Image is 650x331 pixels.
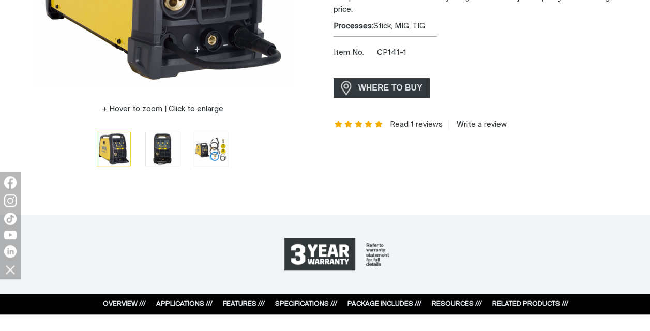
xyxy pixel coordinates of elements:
[334,47,375,59] span: Item No.
[194,132,228,166] button: Go to slide 3
[4,194,17,207] img: Instagram
[4,213,17,225] img: TikTok
[2,261,19,278] img: hide socials
[146,132,179,165] img: Weldmatic 180
[194,132,228,165] img: Weldmatic 180
[4,245,17,258] img: LinkedIn
[103,300,146,307] a: OVERVIEW ///
[275,300,337,307] a: SPECIFICATIONS ///
[352,80,429,96] span: WHERE TO BUY
[334,21,642,33] div: Stick, MIG, TIG
[334,22,373,30] strong: Processes:
[492,300,568,307] a: RELATED PRODUCTS ///
[389,120,442,129] a: Read 1 reviews
[4,176,17,189] img: Facebook
[377,49,406,56] span: CP141-1
[97,132,131,166] button: Go to slide 1
[347,300,421,307] a: PACKAGE INCLUDES ///
[4,231,17,239] img: YouTube
[156,300,213,307] a: APPLICATIONS ///
[96,103,230,115] button: Hover to zoom | Click to enlarge
[334,78,430,97] a: WHERE TO BUY
[145,132,179,166] button: Go to slide 2
[97,132,130,165] img: Weldmatic 180
[223,300,265,307] a: FEATURES ///
[448,120,507,129] a: Write a review
[334,121,384,128] span: Rating: 5
[276,233,402,276] a: 3 Year Warranty
[432,300,482,307] a: RESOURCES ///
